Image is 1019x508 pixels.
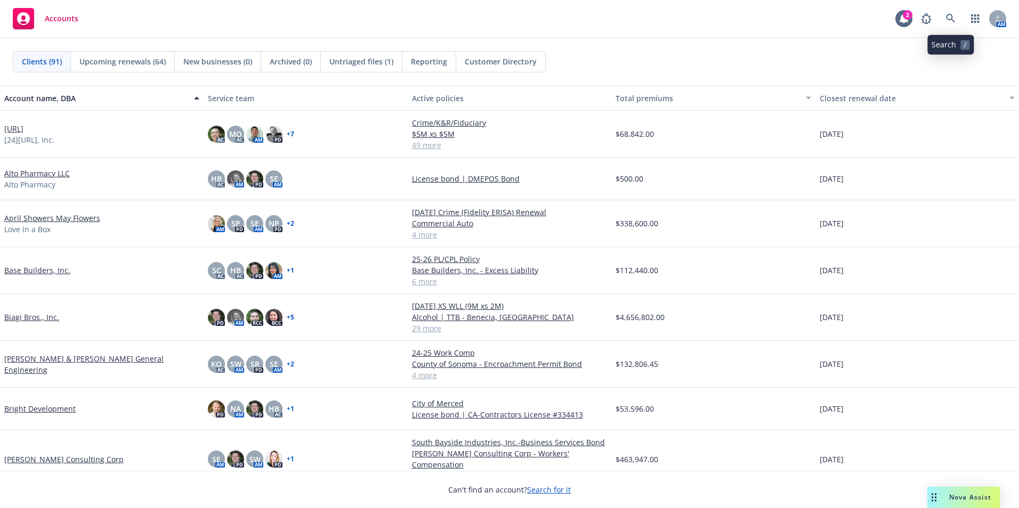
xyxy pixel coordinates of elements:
div: Account name, DBA [4,93,188,104]
a: City of Merced [412,398,607,409]
a: $5M xs $5M [412,128,607,140]
a: Biagi Bros., Inc. [4,312,59,323]
a: Switch app [965,8,986,29]
img: photo [227,170,244,187]
span: KO [211,358,222,370]
span: SC [212,265,221,276]
a: Search [940,8,961,29]
span: [DATE] [820,312,844,323]
span: NP [269,218,279,229]
a: [PERSON_NAME] Consulting Corp [4,454,124,465]
span: Archived (0) [270,56,312,67]
a: 25-26 PL/CPL Policy [412,253,607,265]
span: $338,600.00 [616,218,658,229]
span: [DATE] [820,265,844,276]
span: HB [230,265,241,276]
span: Customer Directory [465,56,537,67]
div: Total premiums [616,93,799,104]
span: Love in a Box [4,224,51,235]
a: License bond | DMEPOS Bond [412,173,607,184]
span: SE [270,358,278,370]
span: SE [212,454,221,465]
img: photo [246,170,263,187]
span: SP [231,218,240,229]
a: 6 more [412,276,607,287]
img: photo [208,215,225,232]
span: NA [230,403,241,414]
span: $463,947.00 [616,454,658,465]
span: [DATE] [820,173,844,184]
span: SW [230,358,241,370]
img: photo [246,309,263,326]
a: [PERSON_NAME] Consulting Corp - Workers' Compensation [412,448,607,470]
button: Closest renewal date [815,85,1019,111]
a: Report a Bug [916,8,937,29]
a: [DATE] Crime (Fidelity ERISA) Renewal [412,207,607,218]
img: photo [265,450,282,468]
a: + 2 [287,361,294,367]
span: $53,596.00 [616,403,654,414]
span: SR [250,358,260,370]
a: + 5 [287,314,294,321]
span: $112,440.00 [616,265,658,276]
div: 2 [903,10,912,20]
a: 1 more [412,470,607,481]
span: $132,806.45 [616,358,658,370]
img: photo [227,309,244,326]
span: [DATE] [820,358,844,370]
a: + 2 [287,220,294,227]
a: Crime/K&R/Fiduciary [412,117,607,128]
a: Base Builders, Inc. - Excess Liability [412,265,607,276]
span: [DATE] [820,218,844,229]
a: Alcohol | TTB - Benecia, [GEOGRAPHIC_DATA] [412,312,607,323]
img: photo [208,400,225,417]
a: County of Sonoma - Encroachment Permit Bond [412,358,607,370]
span: Untriaged files (1) [329,56,393,67]
div: Closest renewal date [820,93,1003,104]
a: Alto Pharmacy LLC [4,168,70,179]
a: License bond | CA-Contractors License #334413 [412,409,607,420]
span: Upcoming renewals (64) [79,56,166,67]
span: Reporting [411,56,447,67]
a: 4 more [412,370,607,381]
span: MQ [229,128,242,140]
span: Can't find an account? [448,484,571,495]
a: Search for it [527,485,571,495]
span: $68,842.00 [616,128,654,140]
div: Active policies [412,93,607,104]
img: photo [246,126,263,143]
a: [DATE] XS WLL (9M xs 2M) [412,300,607,312]
a: 4 more [412,229,607,240]
img: photo [265,262,282,279]
span: [DATE] [820,454,844,465]
a: South Bayside Industries, Inc.-Business Services Bond [412,437,607,448]
button: Total premiums [611,85,815,111]
span: SW [249,454,261,465]
a: 24-25 Work Comp [412,347,607,358]
img: photo [208,126,225,143]
div: Drag to move [927,487,941,508]
span: SE [250,218,259,229]
button: Active policies [408,85,611,111]
span: Alto Pharmacy [4,179,55,190]
span: $4,656,802.00 [616,312,665,323]
a: Bright Development [4,403,76,414]
img: photo [246,400,263,417]
a: Base Builders, Inc. [4,265,70,276]
img: photo [265,309,282,326]
a: Accounts [9,4,83,34]
span: New businesses (0) [183,56,252,67]
span: [24][URL], Inc. [4,134,54,145]
a: + 1 [287,406,294,412]
a: [PERSON_NAME] & [PERSON_NAME] General Engineering [4,353,199,375]
span: Clients (91) [22,56,62,67]
img: photo [265,126,282,143]
img: photo [246,262,263,279]
span: HB [269,403,279,414]
a: Commercial Auto [412,218,607,229]
span: [DATE] [820,128,844,140]
span: $500.00 [616,173,643,184]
